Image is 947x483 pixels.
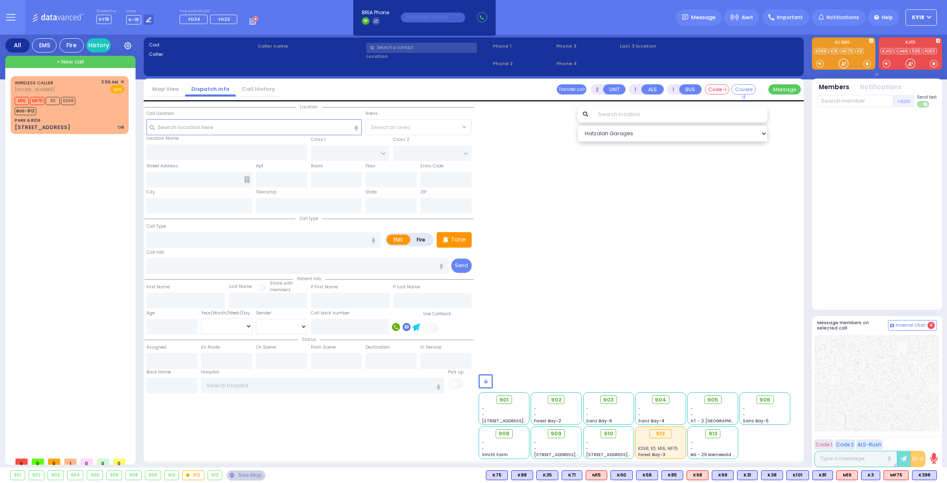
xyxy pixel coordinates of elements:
span: [STREET_ADDRESS][PERSON_NAME] [534,452,611,458]
span: MF75 [30,97,44,105]
div: BLS [661,470,683,480]
span: 901 [499,396,509,404]
a: Dispatch info [185,85,236,93]
div: K71 [562,470,582,480]
label: P Last Name [393,284,420,290]
small: Share with [270,280,293,286]
label: Call Type [147,223,166,230]
label: Lines [126,9,154,14]
span: [PHONE_NUMBER] [15,86,55,93]
span: 0 [32,459,44,465]
a: History [86,38,111,53]
label: Assigned [147,344,166,351]
img: comment-alt.png [890,324,894,328]
div: 902 [29,471,44,480]
label: Caller: [149,51,255,58]
div: ALS [884,470,909,480]
span: - [482,406,484,412]
label: ZIP [420,189,426,195]
span: K3 [46,97,60,105]
span: 908 [499,430,510,438]
label: Hospital [201,369,219,375]
a: K3 [855,48,864,54]
span: Help [882,14,893,21]
span: - [534,446,536,452]
span: - [586,412,588,418]
label: Cross 1 [311,136,326,143]
div: BLS [562,470,582,480]
a: K398 [814,48,828,54]
span: K398 [61,97,75,105]
a: KJFD [881,48,894,54]
a: Map View [146,85,185,93]
div: 913 [208,471,222,480]
div: K68 [687,470,709,480]
img: message.svg [682,14,688,20]
span: 904 [655,396,666,404]
div: K60 [610,470,633,480]
div: BLS [861,470,880,480]
label: Last Name [229,283,252,290]
div: 910 [165,471,179,480]
div: EMS [32,38,57,53]
label: En Route [201,344,220,351]
h5: Message members on selected call [817,320,888,331]
span: Alert [741,14,753,21]
a: WIRELESS CALLER [15,79,53,86]
div: K58 [636,470,658,480]
div: K88 [511,470,533,480]
label: Fire [410,235,433,245]
div: MF75 [884,470,909,480]
span: - [534,439,536,446]
label: Last 3 location [620,43,709,50]
span: FD23 [219,16,230,22]
label: Areas [365,110,378,117]
span: - [691,439,693,446]
span: - [586,406,588,412]
div: BLS [812,470,833,480]
label: State [365,189,377,195]
input: Search a contact [366,43,477,53]
span: 0 [81,459,93,465]
input: Search member [817,95,893,107]
span: 905 [707,396,718,404]
span: - [534,406,536,412]
span: 906 [759,396,770,404]
span: KY18 [912,14,924,21]
button: Members [819,83,849,92]
span: members [270,287,291,293]
div: BLS [511,470,533,480]
span: BG - 29 Merriewold S. [691,452,736,458]
div: 908 [126,471,141,480]
div: ALS [586,470,607,480]
button: Code 1 [814,439,833,450]
button: Message [768,84,801,94]
label: Location [366,53,490,60]
span: - [743,412,745,418]
div: 903 [48,471,63,480]
a: Call History [236,85,281,93]
span: Status [298,336,320,342]
div: BLS [486,470,508,480]
span: Smith Farm [482,452,508,458]
span: EMS [110,85,124,93]
span: Select an area [371,123,410,132]
span: - [586,439,588,446]
span: Phone 2 [493,60,553,67]
div: M16 [836,470,858,480]
span: Phone 1 [493,43,553,50]
span: [STREET_ADDRESS][PERSON_NAME] [586,452,663,458]
span: Other building occupants [244,176,250,183]
div: BLS [636,470,658,480]
span: - [743,406,745,412]
span: 909 [551,430,562,438]
span: Send text [917,94,937,100]
span: - [691,412,693,418]
button: Internal Chat 4 [888,320,937,331]
div: K101 [786,470,809,480]
label: Location Name [147,135,179,142]
div: [STREET_ADDRESS] [15,123,70,132]
span: Sanz Bay-5 [743,418,769,424]
label: Back Home [147,369,171,375]
span: - [482,439,484,446]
